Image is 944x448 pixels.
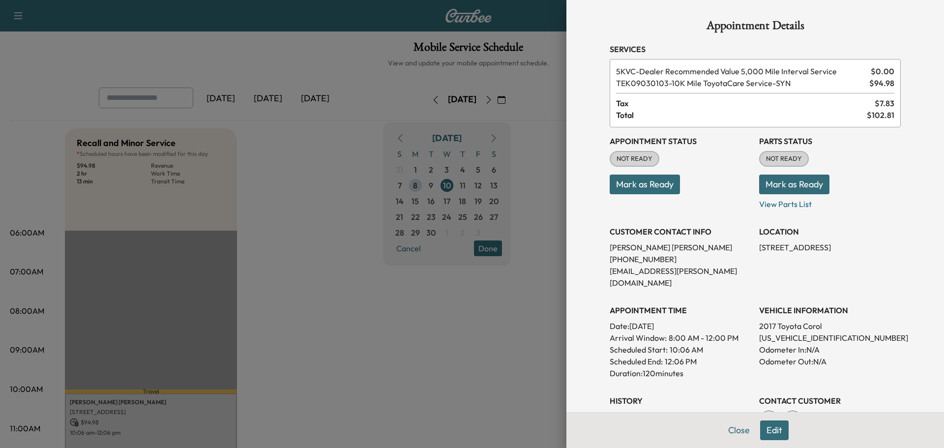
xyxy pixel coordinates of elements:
[759,135,901,147] h3: Parts Status
[610,265,751,289] p: [EMAIL_ADDRESS][PERSON_NAME][DOMAIN_NAME]
[665,356,697,367] p: 12:06 PM
[759,356,901,367] p: Odometer Out: N/A
[722,420,756,440] button: Close
[616,97,875,109] span: Tax
[610,304,751,316] h3: APPOINTMENT TIME
[610,253,751,265] p: [PHONE_NUMBER]
[867,109,894,121] span: $ 102.81
[610,320,751,332] p: Date: [DATE]
[616,109,867,121] span: Total
[610,135,751,147] h3: Appointment Status
[869,77,894,89] span: $ 94.98
[760,420,789,440] button: Edit
[760,154,808,164] span: NOT READY
[610,356,663,367] p: Scheduled End:
[759,175,829,194] button: Mark as Ready
[759,344,901,356] p: Odometer In: N/A
[759,304,901,316] h3: VEHICLE INFORMATION
[610,395,751,407] h3: History
[759,332,901,344] p: [US_VEHICLE_IDENTIFICATION_NUMBER]
[610,175,680,194] button: Mark as Ready
[616,77,865,89] span: 10K Mile ToyotaCare Service-SYN
[759,226,901,238] h3: LOCATION
[670,344,703,356] p: 10:06 AM
[610,226,751,238] h3: CUSTOMER CONTACT INFO
[610,344,668,356] p: Scheduled Start:
[610,43,901,55] h3: Services
[611,154,658,164] span: NOT READY
[871,65,894,77] span: $ 0.00
[610,241,751,253] p: [PERSON_NAME] [PERSON_NAME]
[875,97,894,109] span: $ 7.83
[610,332,751,344] p: Arrival Window:
[759,241,901,253] p: [STREET_ADDRESS]
[610,367,751,379] p: Duration: 120 minutes
[610,20,901,35] h1: Appointment Details
[610,411,751,422] p: Created By : [PERSON_NAME]
[616,65,867,77] span: Dealer Recommended Value 5,000 Mile Interval Service
[759,194,901,210] p: View Parts List
[669,332,738,344] span: 8:00 AM - 12:00 PM
[759,395,901,407] h3: CONTACT CUSTOMER
[759,320,901,332] p: 2017 Toyota Corol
